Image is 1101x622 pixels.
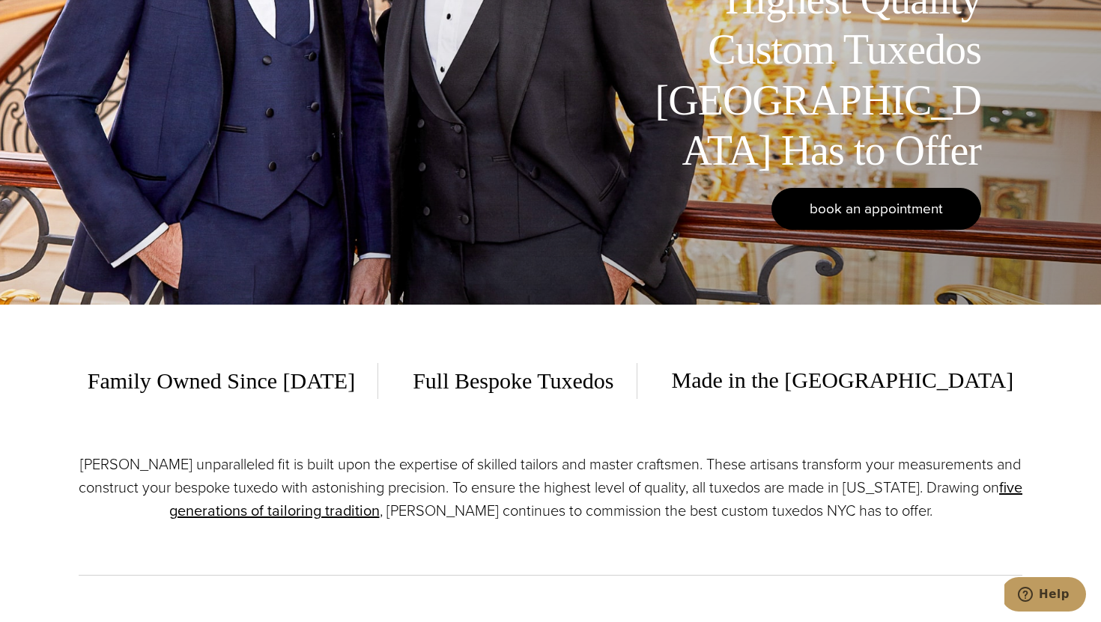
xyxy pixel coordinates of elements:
a: book an appointment [771,188,981,230]
span: Full Bespoke Tuxedos [390,363,637,399]
span: book an appointment [810,198,943,219]
span: Made in the [GEOGRAPHIC_DATA] [649,362,1014,399]
p: [PERSON_NAME] unparalleled fit is built upon the expertise of skilled tailors and master craftsme... [79,453,1022,522]
iframe: Opens a widget where you can chat to one of our agents [1004,577,1086,615]
a: five generations of tailoring tradition [169,476,1023,522]
span: Family Owned Since [DATE] [88,363,378,399]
